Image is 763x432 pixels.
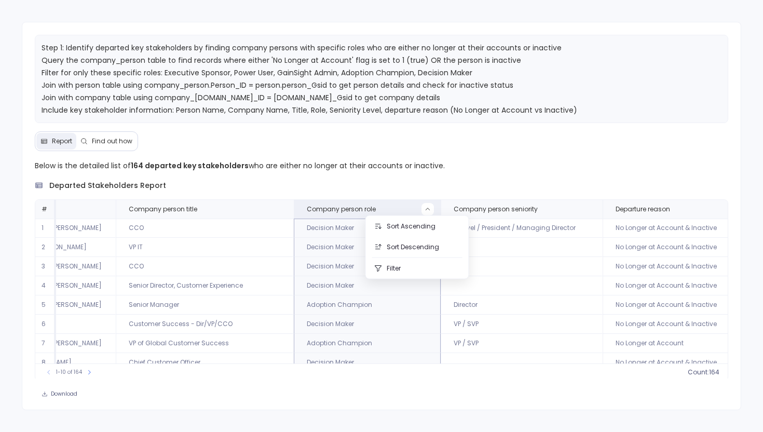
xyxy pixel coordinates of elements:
[51,390,77,398] span: Download
[35,295,56,315] td: 5
[116,276,294,295] td: Senior Director, Customer Experience
[42,205,47,213] span: #
[35,334,56,353] td: 7
[116,219,294,238] td: CCO
[35,159,729,172] p: Below is the detailed list of who are either no longer at their accounts or inactive.
[603,334,735,353] td: No Longer at Account
[294,238,441,257] td: Decision Maker
[294,334,441,353] td: Adoption Champion
[116,315,294,334] td: Customer Success - Dir/VP/CCO
[603,238,735,257] td: No Longer at Account & Inactive
[307,205,376,213] span: Company person role
[35,315,56,334] td: 6
[76,133,137,150] button: Find out how
[35,219,56,238] td: 1
[116,238,294,257] td: VP IT
[366,237,469,258] button: Sort Descending
[603,276,735,295] td: No Longer at Account & Inactive
[616,205,670,213] span: Departure reason
[129,205,197,213] span: Company person title
[35,353,56,372] td: 8
[116,353,294,372] td: Chief Customer Officer
[366,216,469,237] button: Sort Ascending
[42,43,577,128] span: Step 1: Identify departed key stakeholders by finding company persons with specific roles who are...
[441,315,603,334] td: VP / SVP
[116,295,294,315] td: Senior Manager
[294,276,441,295] td: Decision Maker
[56,368,82,376] span: 1-10 of 164
[441,295,603,315] td: Director
[35,276,56,295] td: 4
[441,219,603,238] td: C Level / President / Managing Director
[35,257,56,276] td: 3
[603,257,735,276] td: No Longer at Account & Inactive
[688,368,709,376] span: count :
[603,295,735,315] td: No Longer at Account & Inactive
[294,295,441,315] td: Adoption Champion
[49,180,166,191] span: departed stakeholders report
[131,160,249,171] strong: 164 departed key stakeholders
[441,334,603,353] td: VP / SVP
[603,353,735,372] td: No Longer at Account & Inactive
[454,205,538,213] span: Company person seniority
[36,133,76,150] button: Report
[35,387,84,401] button: Download
[709,368,719,376] span: 164
[294,257,441,276] td: Decision Maker
[116,257,294,276] td: CCO
[366,258,469,279] button: Filter
[92,137,132,145] span: Find out how
[603,315,735,334] td: No Longer at Account & Inactive
[35,238,56,257] td: 2
[52,137,72,145] span: Report
[294,315,441,334] td: Decision Maker
[116,334,294,353] td: VP of Global Customer Success
[603,219,735,238] td: No Longer at Account & Inactive
[294,353,441,372] td: Decision Maker
[294,219,441,238] td: Decision Maker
